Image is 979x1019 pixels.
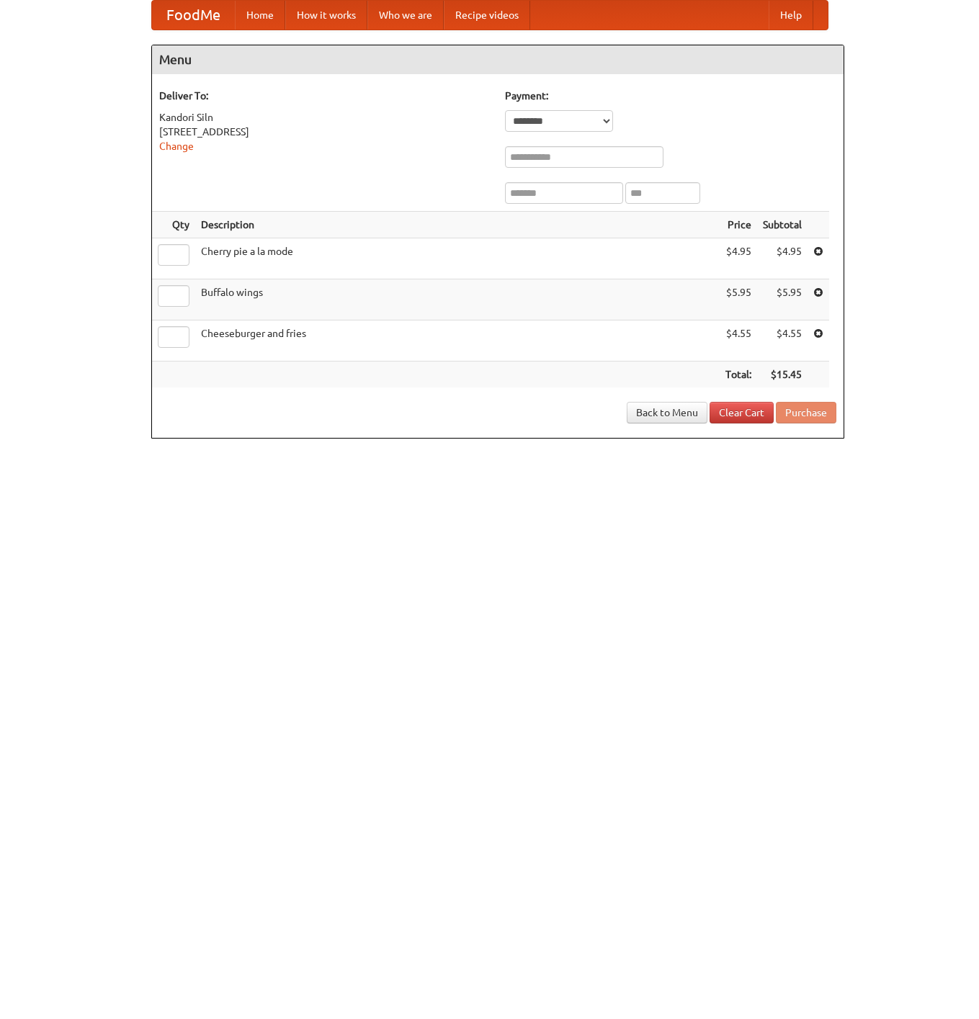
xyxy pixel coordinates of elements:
[444,1,530,30] a: Recipe videos
[235,1,285,30] a: Home
[720,362,757,388] th: Total:
[152,1,235,30] a: FoodMe
[152,45,844,74] h4: Menu
[757,238,808,279] td: $4.95
[757,362,808,388] th: $15.45
[720,212,757,238] th: Price
[159,140,194,152] a: Change
[757,279,808,320] td: $5.95
[159,110,491,125] div: Kandori Siln
[720,279,757,320] td: $5.95
[720,320,757,362] td: $4.55
[720,238,757,279] td: $4.95
[159,125,491,139] div: [STREET_ADDRESS]
[505,89,836,103] h5: Payment:
[757,212,808,238] th: Subtotal
[195,238,720,279] td: Cherry pie a la mode
[195,320,720,362] td: Cheeseburger and fries
[195,212,720,238] th: Description
[285,1,367,30] a: How it works
[757,320,808,362] td: $4.55
[367,1,444,30] a: Who we are
[776,402,836,423] button: Purchase
[152,212,195,238] th: Qty
[159,89,491,103] h5: Deliver To:
[769,1,813,30] a: Help
[195,279,720,320] td: Buffalo wings
[627,402,707,423] a: Back to Menu
[710,402,774,423] a: Clear Cart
